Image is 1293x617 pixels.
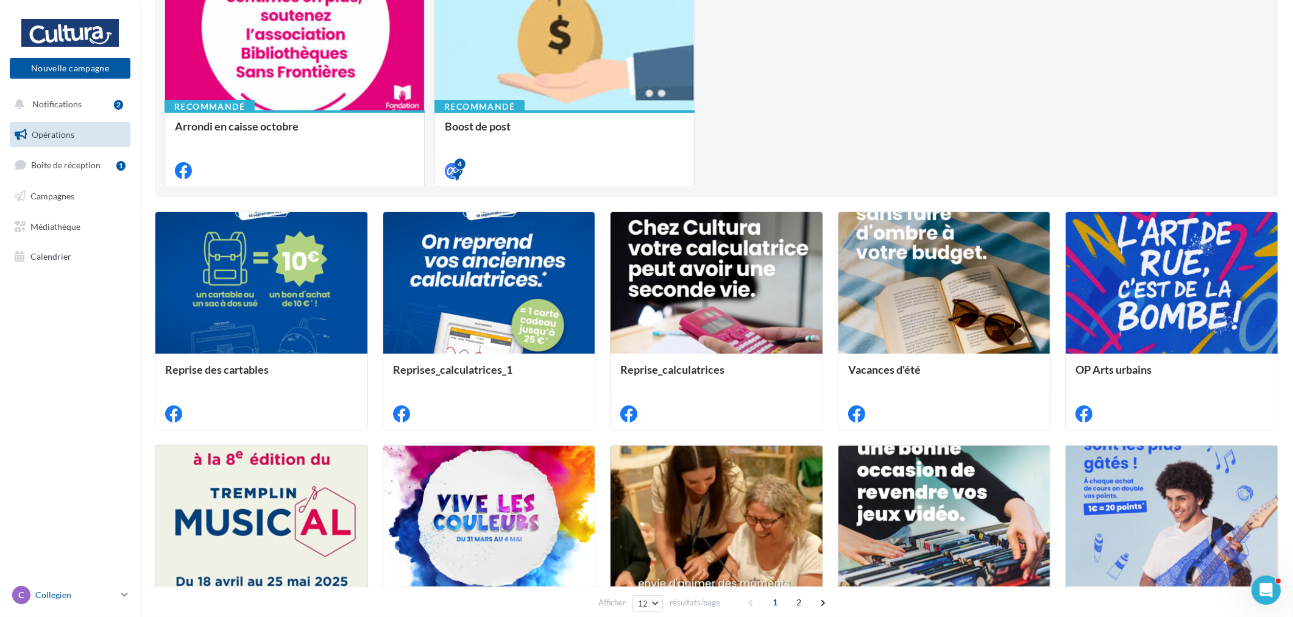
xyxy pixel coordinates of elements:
div: Boost de post [445,120,684,144]
div: Reprises_calculatrices_1 [393,363,586,388]
div: Recommandé [434,100,525,113]
span: Campagnes [30,191,74,201]
a: Médiathèque [7,214,133,240]
a: Calendrier [7,244,133,269]
span: Boîte de réception [31,160,101,170]
p: Collegien [35,589,116,601]
span: 2 [789,593,809,612]
div: Reprise des cartables [165,363,358,388]
span: Opérations [32,129,74,140]
div: Reprise_calculatrices [620,363,813,388]
a: Campagnes [7,184,133,209]
div: 2 [114,100,123,110]
div: 4 [455,159,466,169]
span: C [19,589,24,601]
span: 12 [638,599,648,608]
span: Afficher [598,597,626,608]
button: Notifications 2 [7,91,128,117]
div: Arrondi en caisse octobre [175,120,414,144]
iframe: Intercom live chat [1252,576,1281,605]
button: Nouvelle campagne [10,58,130,79]
span: 1 [765,593,785,612]
div: Recommandé [165,100,255,113]
span: résultats/page [670,597,720,608]
div: OP Arts urbains [1075,363,1268,388]
div: 1 [116,161,126,171]
div: Vacances d'été [848,363,1041,388]
a: Opérations [7,122,133,148]
button: 12 [632,595,664,612]
span: Médiathèque [30,221,80,231]
span: Notifications [32,99,82,109]
span: Calendrier [30,251,71,262]
a: Boîte de réception1 [7,152,133,178]
a: C Collegien [10,583,130,607]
